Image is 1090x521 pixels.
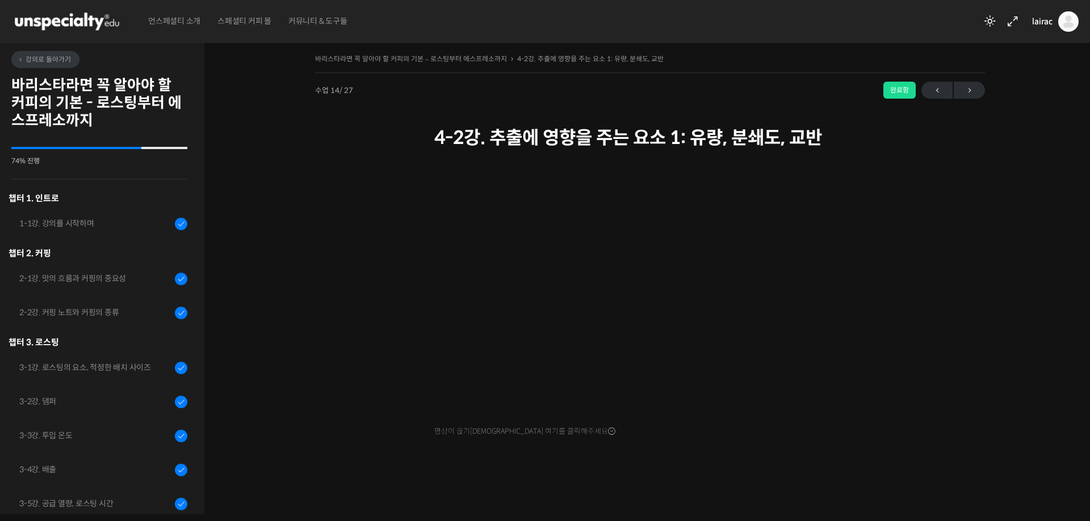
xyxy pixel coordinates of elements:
[19,463,171,476] div: 3-4강. 배출
[19,272,171,285] div: 2-1강. 맛의 흐름과 커핑의 중요성
[315,87,353,94] span: 수업 14
[434,127,866,149] h1: 4-2강. 추출에 영향을 주는 요소 1: 유량, 분쇄도, 교반
[315,54,507,63] a: 바리스타라면 꼭 알아야 할 커피의 기본 – 로스팅부터 에스프레소까지
[339,86,353,95] span: / 27
[19,497,171,510] div: 3-5강. 공급 열량, 로스팅 시간
[19,429,171,442] div: 3-3강. 투입 온도
[434,427,615,436] span: 영상이 끊기[DEMOGRAPHIC_DATA] 여기를 클릭해주세요
[883,82,916,99] div: 완료함
[11,51,79,68] a: 강의로 돌아가기
[921,82,953,99] a: ←이전
[19,217,171,230] div: 1-1강. 강의를 시작하며
[11,77,187,130] h2: 바리스타라면 꼭 알아야 할 커피의 기본 - 로스팅부터 에스프레소까지
[9,334,187,350] div: 챕터 3. 로스팅
[517,54,664,63] a: 4-2강. 추출에 영향을 주는 요소 1: 유량, 분쇄도, 교반
[954,83,985,98] span: →
[1032,16,1053,27] span: lairac
[921,83,953,98] span: ←
[19,306,171,319] div: 2-2강. 커핑 노트와 커핑의 종류
[11,158,187,164] div: 74% 진행
[19,361,171,374] div: 3-1강. 로스팅의 요소, 적정한 배치 사이즈
[17,55,71,63] span: 강의로 돌아가기
[9,245,187,261] div: 챕터 2. 커핑
[954,82,985,99] a: 다음→
[19,395,171,408] div: 3-2강. 댐퍼
[9,190,187,206] h3: 챕터 1. 인트로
